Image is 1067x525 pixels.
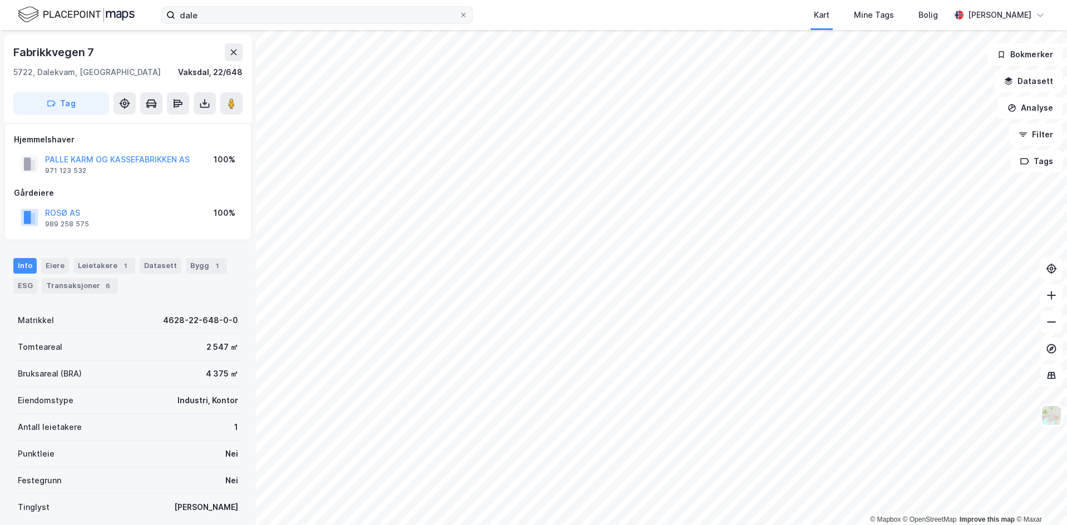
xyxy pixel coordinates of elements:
div: 989 258 575 [45,220,89,229]
div: Eiendomstype [18,394,73,407]
div: Punktleie [18,447,55,460]
iframe: Chat Widget [1011,472,1067,525]
div: 5722, Dalekvam, [GEOGRAPHIC_DATA] [13,66,161,79]
div: Transaksjoner [42,278,118,294]
div: Mine Tags [854,8,894,22]
div: Matrikkel [18,314,54,327]
a: OpenStreetMap [903,516,957,523]
div: 4 375 ㎡ [206,367,238,380]
div: Info [13,258,37,274]
div: Tomteareal [18,340,62,354]
div: Leietakere [73,258,135,274]
div: Gårdeiere [14,186,242,200]
div: Bruksareal (BRA) [18,367,82,380]
a: Mapbox [870,516,901,523]
div: 100% [214,153,235,166]
div: 4628-22-648-0-0 [163,314,238,327]
button: Datasett [995,70,1063,92]
button: Tag [13,92,109,115]
div: ESG [13,278,37,294]
button: Analyse [998,97,1063,119]
img: logo.f888ab2527a4732fd821a326f86c7f29.svg [18,5,135,24]
div: [PERSON_NAME] [174,501,238,514]
div: 971 123 532 [45,166,86,175]
div: [PERSON_NAME] [968,8,1031,22]
input: Søk på adresse, matrikkel, gårdeiere, leietakere eller personer [175,7,459,23]
button: Tags [1011,150,1063,172]
div: Datasett [140,258,181,274]
div: Fabrikkvegen 7 [13,43,96,61]
div: Nei [225,474,238,487]
div: 1 [234,420,238,434]
div: 1 [120,260,131,271]
img: Z [1041,405,1062,426]
div: Vaksdal, 22/648 [178,66,243,79]
div: Tinglyst [18,501,50,514]
button: Filter [1009,123,1063,146]
div: Industri, Kontor [177,394,238,407]
a: Improve this map [960,516,1015,523]
div: Bygg [186,258,227,274]
div: Festegrunn [18,474,61,487]
div: 2 547 ㎡ [206,340,238,354]
div: 1 [211,260,223,271]
div: Antall leietakere [18,420,82,434]
div: Bolig [918,8,938,22]
button: Bokmerker [987,43,1063,66]
div: 100% [214,206,235,220]
div: Nei [225,447,238,460]
div: Eiere [41,258,69,274]
div: Kart [814,8,829,22]
div: Hjemmelshaver [14,133,242,146]
div: 6 [102,280,113,291]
